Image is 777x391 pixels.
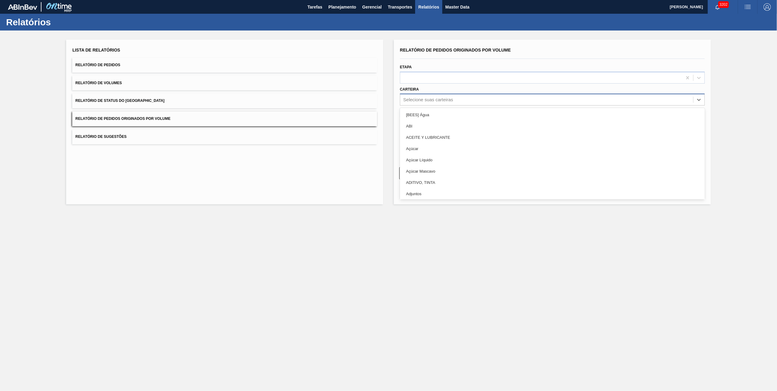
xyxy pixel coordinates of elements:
[388,3,412,11] span: Transportes
[72,58,377,73] button: Relatório de Pedidos
[400,143,705,154] div: Açúcar
[445,3,469,11] span: Master Data
[744,3,751,11] img: userActions
[75,135,127,139] span: Relatório de Sugestões
[418,3,439,11] span: Relatórios
[72,129,377,144] button: Relatório de Sugestões
[75,99,164,103] span: Relatório de Status do [GEOGRAPHIC_DATA]
[75,81,122,85] span: Relatório de Volumes
[403,97,453,102] div: Selecione suas carteiras
[399,167,549,179] button: Limpar
[400,154,705,166] div: Açúcar Líquido
[72,76,377,91] button: Relatório de Volumes
[400,48,511,52] span: Relatório de Pedidos Originados por Volume
[400,132,705,143] div: ACEITE Y LUBRICANTE
[362,3,382,11] span: Gerencial
[400,177,705,188] div: ADITIVO, TINTA
[72,48,120,52] span: Lista de Relatórios
[72,93,377,108] button: Relatório de Status do [GEOGRAPHIC_DATA]
[308,3,323,11] span: Tarefas
[400,188,705,199] div: Adjuntos
[400,87,419,91] label: Carteira
[400,166,705,177] div: Açúcar Mascavo
[400,120,705,132] div: ABI
[718,1,729,8] span: 3202
[75,117,170,121] span: Relatório de Pedidos Originados por Volume
[400,65,412,69] label: Etapa
[8,4,37,10] img: TNhmsLtSVTkK8tSr43FrP2fwEKptu5GPRR3wAAAABJRU5ErkJggg==
[6,19,114,26] h1: Relatórios
[72,111,377,126] button: Relatório de Pedidos Originados por Volume
[400,109,705,120] div: [BEES] Água
[764,3,771,11] img: Logout
[708,3,727,11] button: Notificações
[328,3,356,11] span: Planejamento
[75,63,120,67] span: Relatório de Pedidos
